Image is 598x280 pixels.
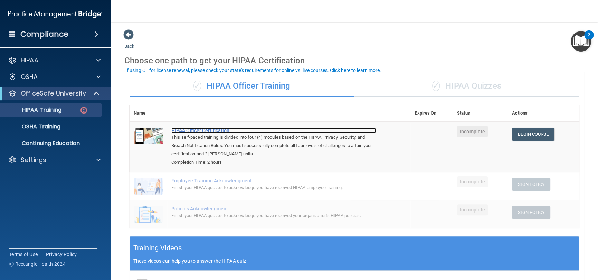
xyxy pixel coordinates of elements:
[9,251,38,258] a: Terms of Use
[79,106,88,115] img: danger-circle.6113f641.png
[130,76,354,97] div: HIPAA Officer Training
[432,81,440,91] span: ✓
[124,51,584,71] div: Choose one path to get your HIPAA Certification
[125,68,381,73] div: If using CE for license renewal, please check your state's requirements for online vs. live cours...
[512,206,550,219] button: Sign Policy
[457,126,488,137] span: Incomplete
[4,107,61,114] p: HIPAA Training
[124,67,382,74] button: If using CE for license renewal, please check your state's requirements for online vs. live cours...
[171,206,376,211] div: Policies Acknowledgment
[354,76,579,97] div: HIPAA Quizzes
[453,105,508,122] th: Status
[171,183,376,192] div: Finish your HIPAA quizzes to acknowledge you have received HIPAA employee training.
[21,89,86,98] p: OfficeSafe University
[21,73,38,81] p: OSHA
[21,156,46,164] p: Settings
[410,105,453,122] th: Expires On
[171,133,376,158] div: This self-paced training is divided into four (4) modules based on the HIPAA, Privacy, Security, ...
[133,258,575,264] p: These videos can help you to answer the HIPAA quiz
[457,176,488,187] span: Incomplete
[571,31,591,52] button: Open Resource Center, 2 new notifications
[171,158,376,166] div: Completion Time: 2 hours
[20,29,68,39] h4: Compliance
[133,242,182,254] h5: Training Videos
[8,7,102,21] img: PMB logo
[512,178,550,191] button: Sign Policy
[9,261,66,268] span: Ⓒ Rectangle Health 2024
[21,56,38,64] p: HIPAA
[8,56,101,64] a: HIPAA
[193,81,201,91] span: ✓
[8,156,101,164] a: Settings
[508,105,579,122] th: Actions
[457,204,488,215] span: Incomplete
[124,35,134,49] a: Back
[171,128,376,133] a: HIPAA Officer Certification
[588,35,590,44] div: 2
[4,123,60,130] p: OSHA Training
[512,128,554,141] a: Begin Course
[8,73,101,81] a: OSHA
[4,140,99,147] p: Continuing Education
[171,178,376,183] div: Employee Training Acknowledgment
[8,89,100,98] a: OfficeSafe University
[171,211,376,220] div: Finish your HIPAA quizzes to acknowledge you have received your organization’s HIPAA policies.
[46,251,77,258] a: Privacy Policy
[130,105,167,122] th: Name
